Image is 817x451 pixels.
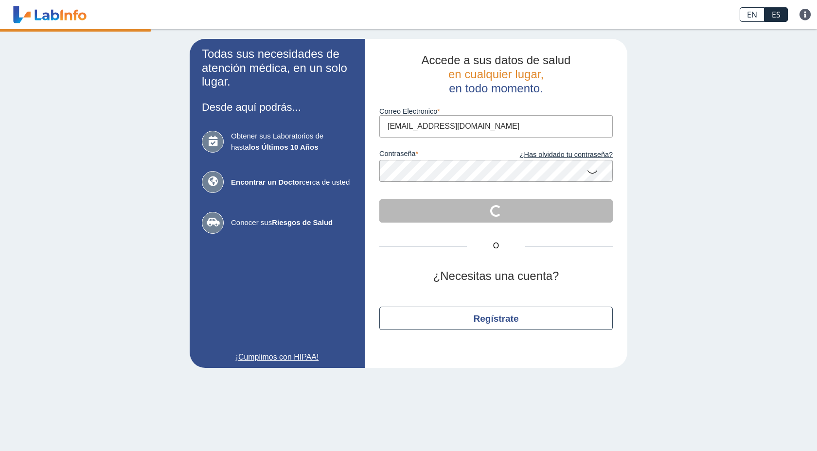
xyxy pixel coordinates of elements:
label: Correo Electronico [379,107,613,115]
a: ¡Cumplimos con HIPAA! [202,351,353,363]
b: los Últimos 10 Años [249,143,319,151]
span: Conocer sus [231,217,353,228]
span: O [467,240,525,252]
span: Obtener sus Laboratorios de hasta [231,131,353,153]
a: ES [764,7,788,22]
a: ¿Has olvidado tu contraseña? [496,150,613,160]
b: Riesgos de Salud [272,218,333,226]
h2: Todas sus necesidades de atención médica, en un solo lugar. [202,47,353,89]
label: contraseña [379,150,496,160]
a: EN [740,7,764,22]
h2: ¿Necesitas una cuenta? [379,269,613,283]
h3: Desde aquí podrás... [202,101,353,113]
span: cerca de usted [231,177,353,188]
button: Regístrate [379,307,613,330]
b: Encontrar un Doctor [231,178,302,186]
span: en cualquier lugar, [448,68,544,81]
span: Accede a sus datos de salud [422,53,571,67]
span: en todo momento. [449,82,543,95]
